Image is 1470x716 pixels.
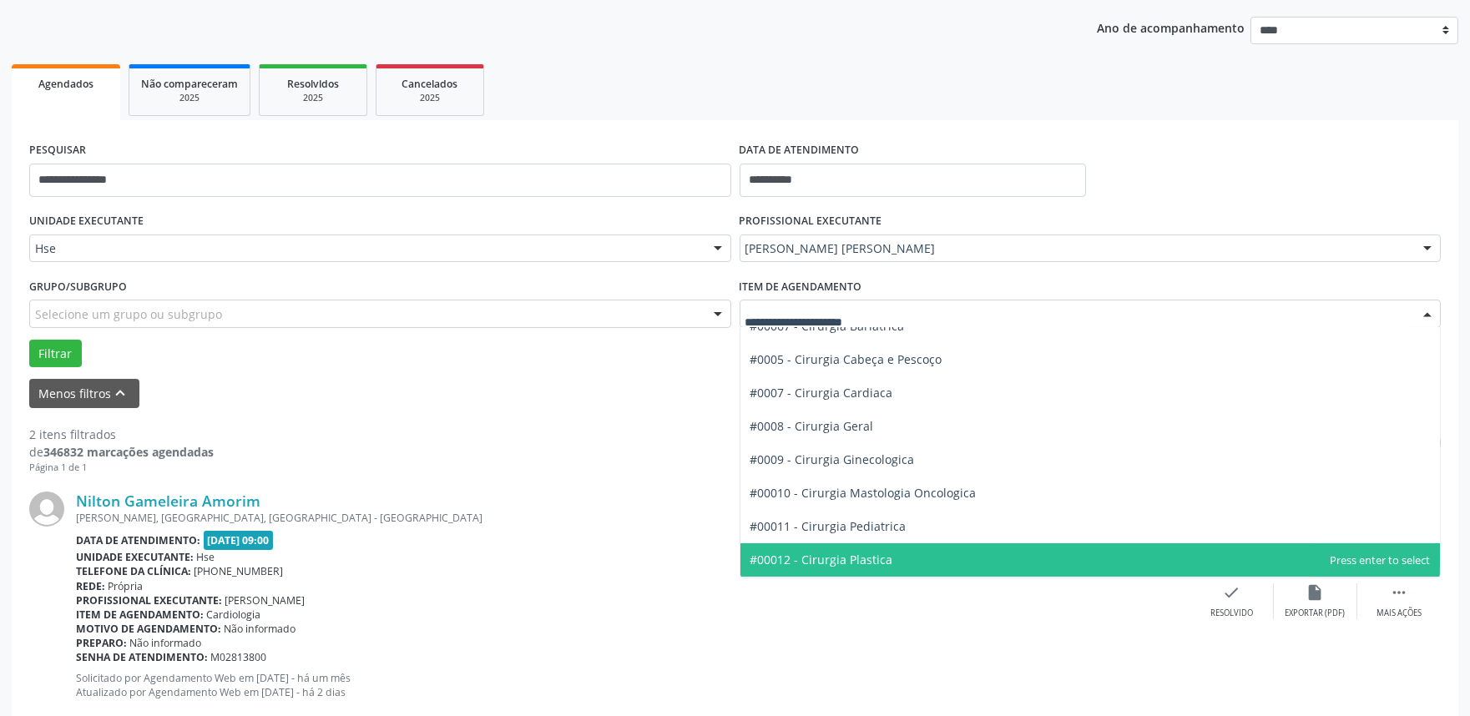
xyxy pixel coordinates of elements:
[29,461,214,475] div: Página 1 de 1
[29,138,86,164] label: PESQUISAR
[750,552,893,567] span: #00012 - Cirurgia Plastica
[750,518,907,534] span: #00011 - Cirurgia Pediatrica
[1210,608,1253,619] div: Resolvido
[76,622,221,636] b: Motivo de agendamento:
[207,608,261,622] span: Cardiologia
[141,92,238,104] div: 2025
[740,274,862,300] label: Item de agendamento
[76,671,1190,699] p: Solicitado por Agendamento Web em [DATE] - há um mês Atualizado por Agendamento Web em [DATE] - h...
[204,531,274,550] span: [DATE] 09:00
[1097,17,1245,38] p: Ano de acompanhamento
[109,579,144,593] span: Própria
[29,274,127,300] label: Grupo/Subgrupo
[43,444,214,460] strong: 346832 marcações agendadas
[76,636,127,650] b: Preparo:
[38,77,93,91] span: Agendados
[29,209,144,234] label: UNIDADE EXECUTANTE
[76,564,191,578] b: Telefone da clínica:
[402,77,458,91] span: Cancelados
[271,92,355,104] div: 2025
[76,650,208,664] b: Senha de atendimento:
[29,340,82,368] button: Filtrar
[76,511,1190,525] div: [PERSON_NAME], [GEOGRAPHIC_DATA], [GEOGRAPHIC_DATA] - [GEOGRAPHIC_DATA]
[29,426,214,443] div: 2 itens filtrados
[29,443,214,461] div: de
[76,593,222,608] b: Profissional executante:
[76,550,194,564] b: Unidade executante:
[1223,583,1241,602] i: check
[750,351,942,367] span: #0005 - Cirurgia Cabeça e Pescoço
[750,485,977,501] span: #00010 - Cirurgia Mastologia Oncologica
[287,77,339,91] span: Resolvidos
[740,138,860,164] label: DATA DE ATENDIMENTO
[750,451,915,467] span: #0009 - Cirurgia Ginecologica
[1377,608,1422,619] div: Mais ações
[29,379,139,408] button: Menos filtroskeyboard_arrow_up
[141,77,238,91] span: Não compareceram
[130,636,202,650] span: Não informado
[750,418,874,434] span: #0008 - Cirurgia Geral
[745,240,1407,257] span: [PERSON_NAME] [PERSON_NAME]
[1390,583,1408,602] i: 
[1306,583,1325,602] i: insert_drive_file
[76,533,200,547] b: Data de atendimento:
[225,593,306,608] span: [PERSON_NAME]
[740,209,882,234] label: PROFISSIONAL EXECUTANTE
[197,550,215,564] span: Hse
[750,385,893,401] span: #0007 - Cirurgia Cardiaca
[211,650,267,664] span: M02813800
[29,492,64,527] img: img
[194,564,284,578] span: [PHONE_NUMBER]
[112,384,130,402] i: keyboard_arrow_up
[76,608,204,622] b: Item de agendamento:
[35,305,222,323] span: Selecione um grupo ou subgrupo
[225,622,296,636] span: Não informado
[35,240,697,257] span: Hse
[76,492,260,510] a: Nilton Gameleira Amorim
[76,579,105,593] b: Rede:
[388,92,472,104] div: 2025
[1286,608,1346,619] div: Exportar (PDF)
